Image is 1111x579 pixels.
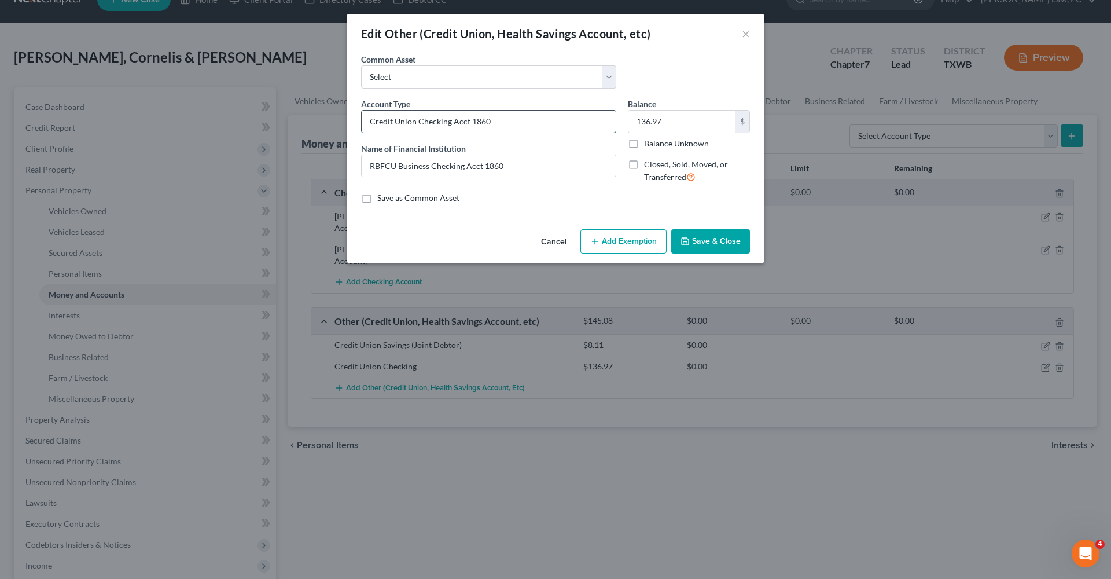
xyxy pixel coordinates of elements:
label: Common Asset [361,53,415,65]
label: Balance [628,98,656,110]
input: 0.00 [628,111,735,133]
label: Account Type [361,98,410,110]
span: Name of Financial Institution [361,144,466,153]
button: Add Exemption [580,229,667,254]
input: Credit Union, HSA, etc [362,111,616,133]
div: Edit Other (Credit Union, Health Savings Account, etc) [361,25,651,42]
label: Balance Unknown [644,138,709,149]
button: Cancel [532,230,576,254]
span: Closed, Sold, Moved, or Transferred [644,159,728,182]
div: $ [735,111,749,133]
iframe: Intercom live chat [1072,540,1099,567]
label: Save as Common Asset [377,192,459,204]
button: Save & Close [671,229,750,254]
span: 4 [1095,540,1105,549]
button: × [742,27,750,41]
input: Enter name... [362,155,616,177]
